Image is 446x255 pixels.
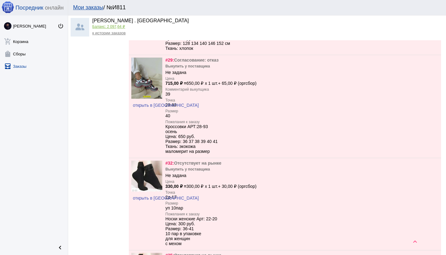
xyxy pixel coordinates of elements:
div: [PERSON_NAME] [13,24,58,28]
label: Точка [165,98,177,102]
a: открыть в [GEOGRAPHIC_DATA] [131,100,200,111]
div: / №И811 [73,4,435,11]
mat-icon: chevron_left [56,244,64,251]
div: Кроссовки АРТ:28-93 осень Цена: 650 руб. Размер: 36 37 38 39 40 41 Ткань: экокожа маломерит на ра... [165,124,218,154]
div: Носки женские Арт: 22-20 Цена: 300 руб. Размер: 36-41 10 пар в упаковке для женщин с мехом [165,216,217,246]
img: 7j6P0IOLdC7GZRhcgyXw1Rj11-qiYNjYkdJ22rj464XCd8y9mYYPtfjvHleETTU_s_zw3XLs6wP-X9VIO55GQnQa.jpg [131,161,162,192]
label: Пожелания к заказу [165,120,218,124]
mat-icon: add_shopping_cart [4,38,11,45]
span: онлайн [45,5,63,11]
img: kRIAh94apfJ-UxzWXM_JPQl4jbXQNQwHTcenkTIjQ2GYMm-VFCz1-Ujw6K9B0yHnlWetFgZK0OpRyBp4qZhGYG6-.jpg [4,22,11,30]
div: 300,00 ₽ x 1 шт. + 30,00 ₽ (оргсбор) [165,184,256,189]
label: Комментарий выкупщика [165,87,209,92]
a: открыть в [GEOGRAPHIC_DATA] [131,192,200,204]
label: Размер [165,109,178,113]
mat-icon: shopping_bag [4,50,11,58]
b: 715,00 ₽ = [165,81,186,86]
div: Выкупить у поставщика [165,64,210,68]
label: Цена [165,179,256,184]
div: [PERSON_NAME] . [GEOGRAPHIC_DATA] [92,18,189,24]
div: Не задана [165,70,186,75]
span: Отсутствует на рынке [174,161,221,166]
span: #29: [165,58,174,63]
div: уп 10пар [165,205,183,210]
span: открыть в [GEOGRAPHIC_DATA] [133,103,199,108]
mat-icon: all_inbox [4,63,11,70]
a: Баланс: 2 097,64 ₽ [92,24,125,29]
span: открыть в [GEOGRAPHIC_DATA] [133,196,199,201]
label: Цена [165,76,256,81]
div: 650,00 ₽ x 1 шт. + 65,00 ₽ (оргсбор) [165,81,256,86]
div: 39 [165,92,209,97]
label: Точка [165,190,177,195]
img: community_200.png [71,18,89,37]
a: Мои заказы [73,4,103,11]
mat-icon: keyboard_arrow_up [411,238,419,245]
img: apple-icon-60x60.png [2,1,14,13]
span: #32: [165,161,174,166]
div: Выкупить у поставщика [165,167,210,171]
b: 330,00 ₽ = [165,184,186,189]
span: Посредник [15,5,43,11]
div: Не задана [165,173,186,178]
a: к истории заказов [92,31,126,35]
img: domH1Gc-Do9R6091AP5O1pt63KDzzxbbVw8qQAfeecYFSva_30QQYMRvO5JkEW0yH19vvADklOGsfN6-4nTjIZfH.jpg [131,58,162,99]
mat-icon: power_settings_new [58,23,64,29]
div: 40 [165,113,178,118]
label: Пожелания к заказу [165,212,217,216]
span: Согласование: отказ [174,58,219,63]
